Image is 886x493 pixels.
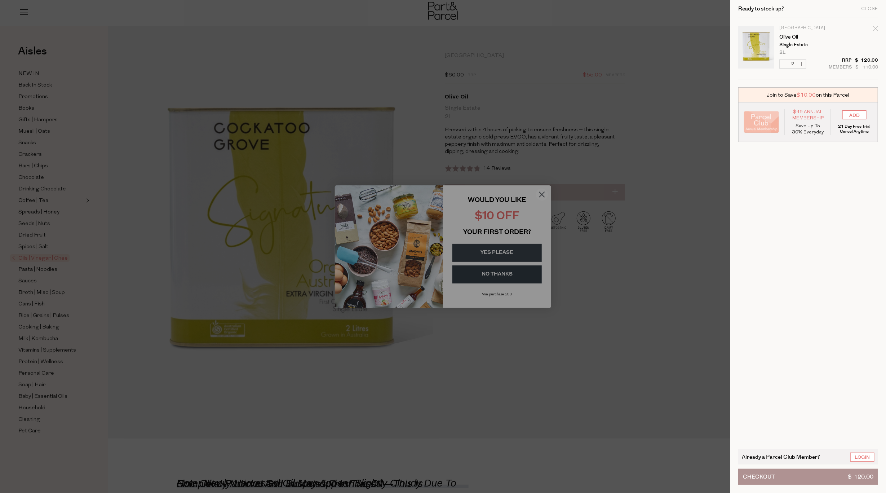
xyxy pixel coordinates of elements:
span: 2L [779,50,785,55]
p: Single Estate [779,43,835,47]
div: Join to Save on this Parcel [738,87,878,102]
input: ADD [842,110,867,119]
p: [GEOGRAPHIC_DATA] [779,26,835,30]
span: $ 120.00 [848,469,873,484]
span: Already a Parcel Club Member? [742,453,820,461]
a: Login [850,453,874,462]
input: QTY Olive Oil [788,60,797,68]
div: Remove Olive Oil [873,25,878,35]
span: $49 Annual Membership [790,109,826,121]
button: Checkout$ 120.00 [738,469,878,485]
p: Save Up To 30% Everyday [790,123,826,135]
div: Close [861,6,878,11]
h2: Ready to stock up? [738,6,784,12]
a: Olive Oil [779,35,835,40]
p: 21 Day Free Trial Cancel Anytime [837,124,872,134]
span: $10.00 [797,91,816,99]
span: Checkout [743,469,775,484]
